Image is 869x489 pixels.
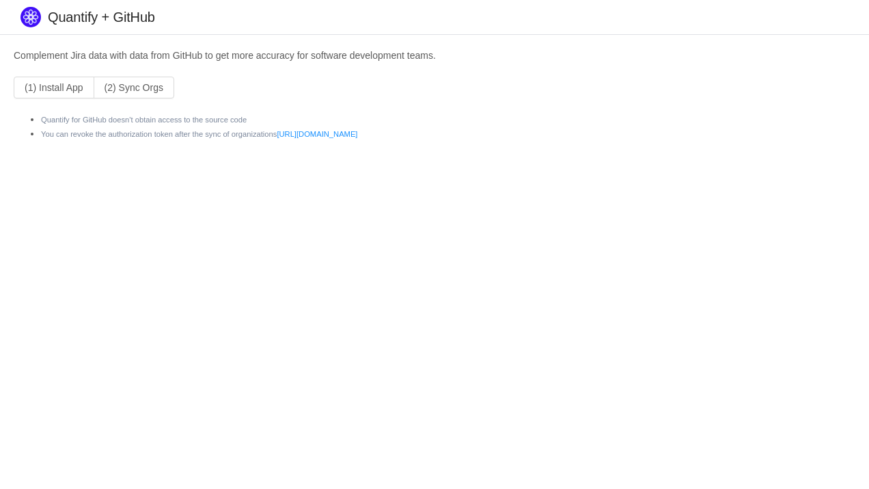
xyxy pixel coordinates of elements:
[41,130,357,138] small: You can revoke the authorization token after the sync of organizations
[41,116,247,124] small: Quantify for GitHub doesn't obtain access to the source code
[20,7,41,27] img: Quantify
[14,77,94,98] button: (1) Install App
[94,77,174,98] button: (2) Sync Orgs
[277,130,357,138] a: [URL][DOMAIN_NAME]
[14,49,855,63] p: Complement Jira data with data from GitHub to get more accuracy for software development teams.
[48,7,768,27] h2: Quantify + GitHub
